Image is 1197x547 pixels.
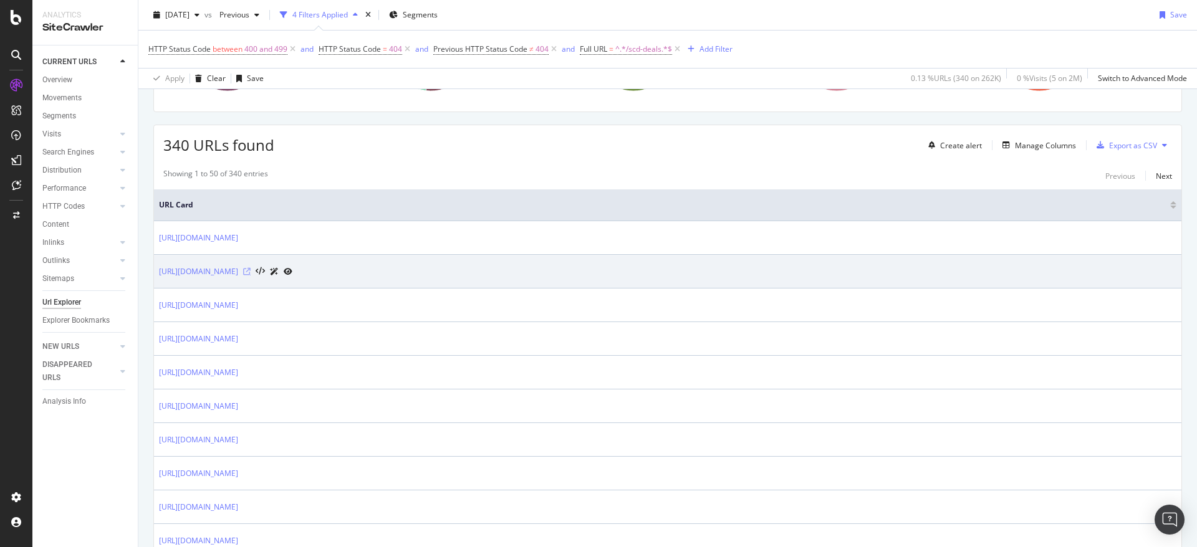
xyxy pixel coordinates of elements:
span: 404 [536,40,549,58]
div: Distribution [42,164,82,177]
div: SiteCrawler [42,21,128,35]
div: Content [42,218,69,231]
button: Switch to Advanced Mode [1093,69,1187,88]
div: Visits [42,128,61,141]
div: times [363,9,373,21]
a: [URL][DOMAIN_NAME] [159,535,238,547]
button: Segments [384,5,443,25]
a: NEW URLS [42,340,117,353]
div: Inlinks [42,236,64,249]
div: 4 Filters Applied [292,9,348,20]
a: Movements [42,92,129,105]
a: [URL][DOMAIN_NAME] [159,333,238,345]
span: Full URL [580,44,607,54]
div: Url Explorer [42,296,81,309]
span: HTTP Status Code [148,44,211,54]
span: between [213,44,243,54]
div: NEW URLS [42,340,79,353]
a: [URL][DOMAIN_NAME] [159,434,238,446]
div: 0 % Visits ( 5 on 2M ) [1017,73,1082,83]
span: Previous HTTP Status Code [433,44,527,54]
span: 400 and 499 [244,40,287,58]
a: Visit Online Page [243,268,251,275]
span: 404 [389,40,402,58]
a: Visits [42,128,117,141]
div: Overview [42,74,72,87]
a: [URL][DOMAIN_NAME] [159,366,238,379]
button: and [300,43,314,55]
a: Analysis Info [42,395,129,408]
div: Search Engines [42,146,94,159]
span: ≠ [529,44,534,54]
a: Explorer Bookmarks [42,314,129,327]
div: Performance [42,182,86,195]
a: AI Url Details [270,265,279,278]
button: Next [1156,168,1172,183]
div: Manage Columns [1015,140,1076,151]
a: Distribution [42,164,117,177]
span: Previous [214,9,249,20]
a: Outlinks [42,254,117,267]
div: Create alert [940,140,982,151]
button: Apply [148,69,185,88]
button: and [415,43,428,55]
div: Export as CSV [1109,140,1157,151]
div: Previous [1105,171,1135,181]
a: Inlinks [42,236,117,249]
a: [URL][DOMAIN_NAME] [159,265,238,278]
div: Add Filter [699,44,733,54]
a: HTTP Codes [42,200,117,213]
div: HTTP Codes [42,200,85,213]
div: Sitemaps [42,272,74,285]
span: = [383,44,387,54]
div: and [562,44,575,54]
div: Analysis Info [42,395,86,408]
div: and [300,44,314,54]
span: Segments [403,9,438,20]
span: vs [204,9,214,20]
a: Url Explorer [42,296,129,309]
a: Segments [42,110,129,123]
a: URL Inspection [284,265,292,278]
a: [URL][DOMAIN_NAME] [159,501,238,513]
div: Apply [165,73,185,83]
div: Analytics [42,10,128,21]
button: 4 Filters Applied [275,5,363,25]
button: Manage Columns [997,138,1076,153]
a: DISAPPEARED URLS [42,358,117,384]
div: Save [247,73,264,83]
a: [URL][DOMAIN_NAME] [159,299,238,312]
div: Switch to Advanced Mode [1098,73,1187,83]
button: Clear [190,69,226,88]
div: Next [1156,171,1172,181]
div: CURRENT URLS [42,55,97,69]
a: Performance [42,182,117,195]
a: [URL][DOMAIN_NAME] [159,400,238,412]
a: Sitemaps [42,272,117,285]
button: Add Filter [683,42,733,57]
div: Save [1170,9,1187,20]
button: Previous [1105,168,1135,183]
button: Save [231,69,264,88]
div: Explorer Bookmarks [42,314,110,327]
button: Previous [214,5,264,25]
span: URL Card [159,199,1167,211]
div: 0.13 % URLs ( 340 on 262K ) [911,73,1001,83]
a: [URL][DOMAIN_NAME] [159,467,238,480]
span: 340 URLs found [163,135,274,155]
button: [DATE] [148,5,204,25]
span: ^.*/scd-deals.*$ [615,40,672,58]
span: HTTP Status Code [319,44,381,54]
div: Clear [207,73,226,83]
div: and [415,44,428,54]
a: Overview [42,74,129,87]
div: Showing 1 to 50 of 340 entries [163,168,268,183]
button: Save [1155,5,1187,25]
button: Create alert [923,135,982,155]
a: CURRENT URLS [42,55,117,69]
div: Segments [42,110,76,123]
div: Open Intercom Messenger [1155,505,1185,535]
button: Export as CSV [1092,135,1157,155]
span: = [609,44,613,54]
div: Movements [42,92,82,105]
